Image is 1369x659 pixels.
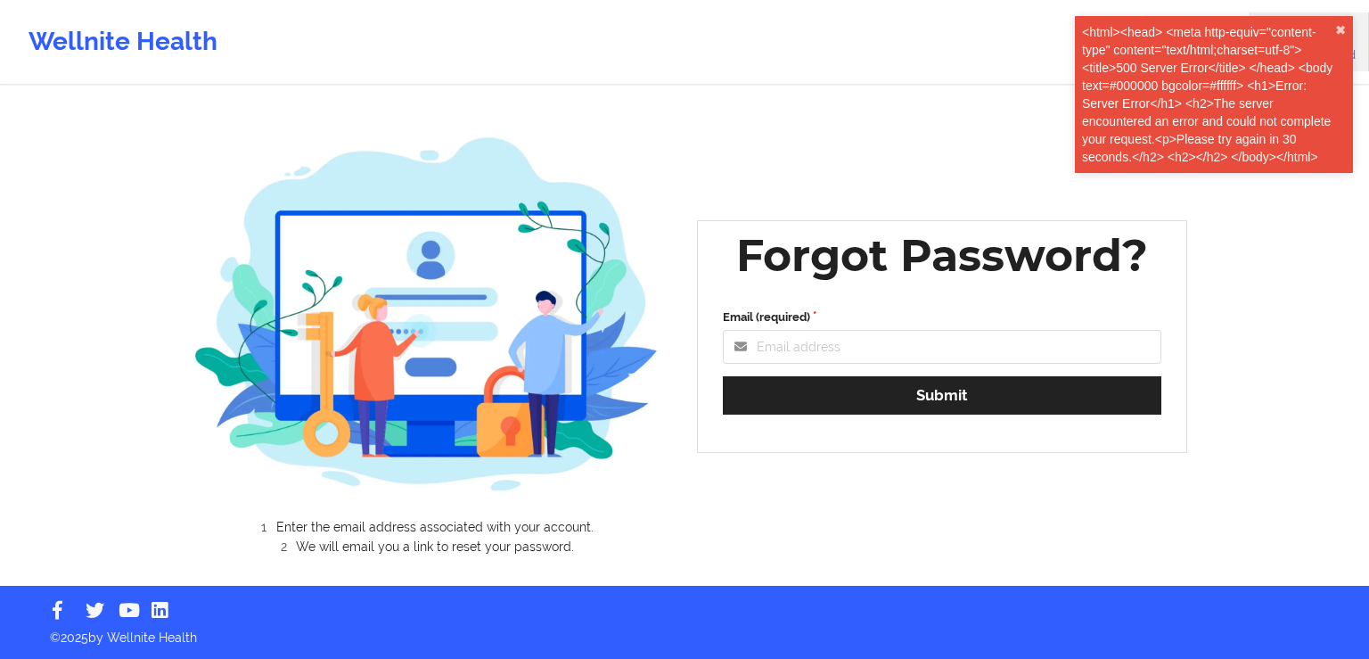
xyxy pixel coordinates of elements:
[723,376,1161,415] button: Submit
[723,330,1161,364] input: Email address
[210,520,660,537] li: Enter the email address associated with your account.
[1335,23,1346,37] button: close
[37,616,1332,647] p: © 2025 by Wellnite Health
[1082,23,1335,166] div: <html><head> <meta http-equiv="content-type" content="text/html;charset=utf-8"> <title>500 Server...
[736,227,1148,284] div: Forgot Password?
[210,537,660,554] li: We will email you a link to reset your password.
[723,309,1161,326] label: Email (required)
[195,119,660,507] img: wellnite-forgot-password-hero_200.d80a7247.jpg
